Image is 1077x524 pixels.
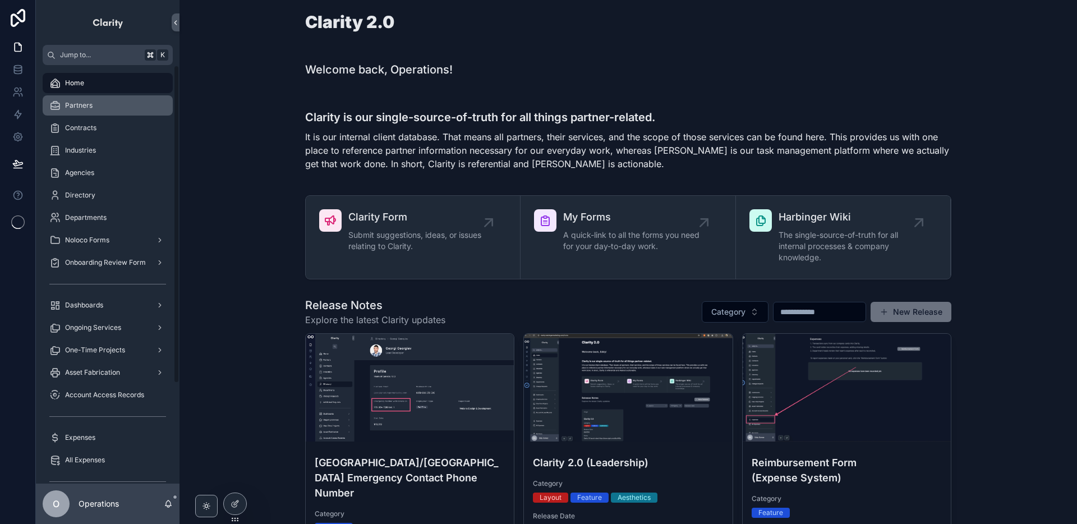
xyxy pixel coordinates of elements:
span: The single-source-of-truth for all internal processes & company knowledge. [779,229,919,263]
span: Clarity Form [348,209,489,225]
div: Georgi-Georgiev-—-Directory-Clarity-2.0-2024-12-16-at-10.28.43-AM.jpg [306,334,514,442]
span: Agencies [65,168,94,177]
span: Category [711,306,745,318]
a: My FormsA quick-link to all the forms you need for your day-to-day work. [521,196,735,279]
a: One-Time Projects [43,340,173,360]
h3: Clarity is our single-source-of-truth for all things partner-related. [305,109,951,126]
a: All Expenses [43,450,173,470]
h1: Welcome back, Operations! [305,62,453,77]
span: Ongoing Services [65,323,121,332]
div: Aesthetics [618,493,651,503]
span: Submit suggestions, ideas, or issues relating to Clarity. [348,229,489,252]
a: Account Access Records [43,385,173,405]
a: Agencies [43,163,173,183]
span: Harbinger Wiki [779,209,919,225]
span: Industries [65,146,96,155]
span: K [158,50,167,59]
span: Jump to... [60,50,140,59]
h1: Release Notes [305,297,445,313]
button: New Release [871,302,951,322]
span: Category [752,494,942,503]
a: Departments [43,208,173,228]
a: Expenses [43,428,173,448]
a: Contracts [43,118,173,138]
span: Asset Fabrication [65,368,120,377]
a: Dashboards [43,295,173,315]
a: Home [43,73,173,93]
span: Partners [65,101,93,110]
span: Expenses [65,433,95,442]
a: Harbinger WikiThe single-source-of-truth for all internal processes & company knowledge. [736,196,951,279]
div: Feature [577,493,602,503]
div: Feature [758,508,783,518]
span: Noloco Forms [65,236,109,245]
span: My Forms [563,209,703,225]
span: Account Access Records [65,390,144,399]
h4: Clarity 2.0 (Leadership) [533,455,723,470]
span: Category [533,479,723,488]
span: Home [65,79,84,88]
h1: Clarity 2.0 [305,13,394,30]
div: Publish-Release-—-Release-Notes-Clarity-2.0-2024-06-05-at-3.31.01-PM.jpg [743,334,951,442]
span: Category [315,509,505,518]
button: Jump to...K [43,45,173,65]
span: Explore the latest Clarity updates [305,313,445,327]
a: Onboarding Review Form [43,252,173,273]
a: Ongoing Services [43,318,173,338]
span: One-Time Projects [65,346,125,355]
span: All Expenses [65,456,105,465]
h4: [GEOGRAPHIC_DATA]/[GEOGRAPHIC_DATA] Emergency Contact Phone Number [315,455,505,500]
span: Release Date [533,512,723,521]
a: Directory [43,185,173,205]
span: Departments [65,213,107,222]
button: Select Button [702,301,768,323]
h4: Reimbursement Form (Expense System) [752,455,942,485]
a: Asset Fabrication [43,362,173,383]
span: Contracts [65,123,96,132]
a: Noloco Forms [43,230,173,250]
p: Operations [79,498,119,509]
span: Onboarding Review Form [65,258,146,267]
p: It is our internal client database. That means all partners, their services, and the scope of tho... [305,130,951,171]
span: O [53,497,59,511]
div: scrollable content [36,65,179,484]
span: Dashboards [65,301,103,310]
a: Industries [43,140,173,160]
img: App logo [92,13,124,31]
a: Clarity FormSubmit suggestions, ideas, or issues relating to Clarity. [306,196,521,279]
span: Directory [65,191,95,200]
div: Layout [540,493,561,503]
div: Home-Clarity-2.0-2024-06-03-at-1.31.18-PM.jpg [524,334,732,442]
a: Partners [43,95,173,116]
span: A quick-link to all the forms you need for your day-to-day work. [563,229,703,252]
